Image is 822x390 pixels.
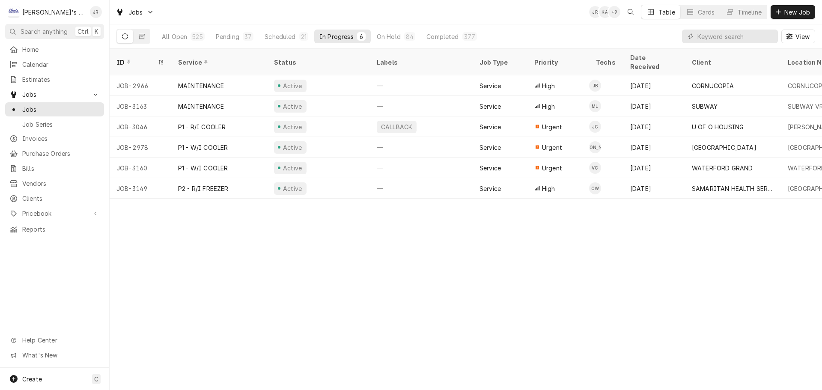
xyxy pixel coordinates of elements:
[534,58,581,67] div: Priority
[178,102,224,111] div: MAINTENANCE
[589,6,601,18] div: JR
[178,143,228,152] div: P1 - W/I COOLER
[479,143,501,152] div: Service
[112,5,158,19] a: Go to Jobs
[479,164,501,173] div: Service
[116,58,156,67] div: ID
[692,122,744,131] div: U OF O HOUSING
[178,122,226,131] div: P1 - R/I COOLER
[22,149,100,158] span: Purchase Orders
[771,5,815,19] button: New Job
[22,45,100,54] span: Home
[22,8,85,17] div: [PERSON_NAME]'s Refrigeration
[589,80,601,92] div: JB
[542,164,562,173] span: Urgent
[22,179,100,188] span: Vendors
[698,8,715,17] div: Cards
[738,8,762,17] div: Timeline
[282,164,303,173] div: Active
[5,87,104,101] a: Go to Jobs
[282,184,303,193] div: Active
[94,375,98,384] span: C
[22,209,87,218] span: Pricebook
[110,158,171,178] div: JOB-3160
[542,122,562,131] span: Urgent
[128,8,143,17] span: Jobs
[377,32,401,41] div: On Hold
[22,375,42,383] span: Create
[22,336,99,345] span: Help Center
[783,8,812,17] span: New Job
[5,222,104,236] a: Reports
[589,182,601,194] div: CW
[589,121,601,133] div: JG
[658,8,675,17] div: Table
[22,164,100,173] span: Bills
[110,178,171,199] div: JOB-3149
[110,75,171,96] div: JOB-2966
[22,134,100,143] span: Invoices
[178,164,228,173] div: P1 - W/I COOLER
[5,42,104,57] a: Home
[282,143,303,152] div: Active
[22,225,100,234] span: Reports
[77,27,89,36] span: Ctrl
[692,58,772,67] div: Client
[22,60,100,69] span: Calendar
[692,102,718,111] div: SUBWAY
[599,6,611,18] div: Korey Austin's Avatar
[692,143,756,152] div: [GEOGRAPHIC_DATA]
[22,351,99,360] span: What's New
[599,6,611,18] div: KA
[282,122,303,131] div: Active
[596,58,616,67] div: Techs
[162,32,187,41] div: All Open
[542,81,555,90] span: High
[589,80,601,92] div: Joey Brabb's Avatar
[479,122,501,131] div: Service
[110,96,171,116] div: JOB-3163
[178,81,224,90] div: MAINTENANCE
[542,102,555,111] span: High
[623,137,685,158] div: [DATE]
[8,6,20,18] div: Clay's Refrigeration's Avatar
[22,90,87,99] span: Jobs
[22,75,100,84] span: Estimates
[370,137,473,158] div: —
[244,32,252,41] div: 37
[794,32,811,41] span: View
[90,6,102,18] div: Jeff Rue's Avatar
[5,102,104,116] a: Jobs
[464,32,475,41] div: 377
[624,5,637,19] button: Open search
[216,32,239,41] div: Pending
[623,116,685,137] div: [DATE]
[692,184,774,193] div: SAMARITAN HEALTH SERVICES
[370,158,473,178] div: —
[110,116,171,137] div: JOB-3046
[589,141,601,153] div: [PERSON_NAME]
[178,58,259,67] div: Service
[479,184,501,193] div: Service
[5,24,104,39] button: Search anythingCtrlK
[90,6,102,18] div: JR
[370,96,473,116] div: —
[5,176,104,191] a: Vendors
[630,53,676,71] div: Date Received
[589,182,601,194] div: Cameron Ward's Avatar
[589,121,601,133] div: Johnny Guerra's Avatar
[22,194,100,203] span: Clients
[479,58,521,67] div: Job Type
[5,206,104,220] a: Go to Pricebook
[697,30,774,43] input: Keyword search
[359,32,364,41] div: 6
[5,146,104,161] a: Purchase Orders
[22,120,100,129] span: Job Series
[479,102,501,111] div: Service
[282,102,303,111] div: Active
[589,6,601,18] div: Jeff Rue's Avatar
[623,96,685,116] div: [DATE]
[282,81,303,90] div: Active
[5,191,104,205] a: Clients
[608,6,620,18] div: + 9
